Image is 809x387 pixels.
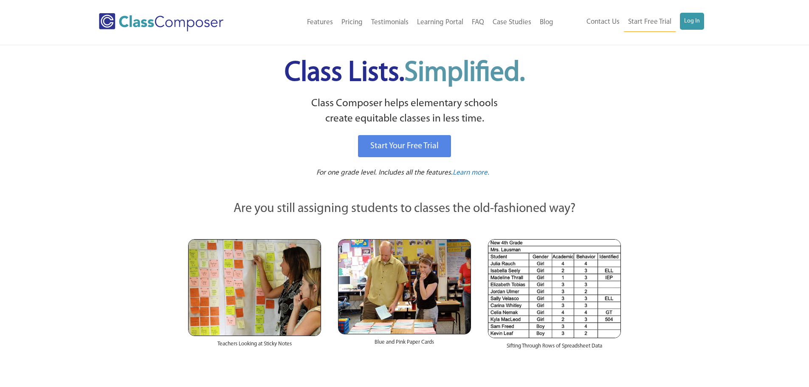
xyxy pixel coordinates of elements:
a: Pricing [337,13,367,32]
img: Teachers Looking at Sticky Notes [188,239,321,336]
nav: Header Menu [558,13,704,32]
a: Contact Us [582,13,624,31]
p: Are you still assigning students to classes the old-fashioned way? [188,200,621,218]
p: Class Composer helps elementary schools create equitable classes in less time. [187,96,623,127]
a: Testimonials [367,13,413,32]
a: Start Your Free Trial [358,135,451,157]
a: Log In [680,13,704,30]
span: Simplified. [404,59,525,87]
span: Class Lists. [285,59,525,87]
span: Start Your Free Trial [370,142,439,150]
a: Blog [536,13,558,32]
nav: Header Menu [258,13,558,32]
div: Blue and Pink Paper Cards [338,334,471,355]
a: Case Studies [488,13,536,32]
div: Sifting Through Rows of Spreadsheet Data [488,338,621,359]
span: For one grade level. Includes all the features. [316,169,453,176]
a: Learn more. [453,168,489,178]
a: Start Free Trial [624,13,676,32]
a: FAQ [468,13,488,32]
img: Blue and Pink Paper Cards [338,239,471,334]
img: Class Composer [99,13,223,31]
a: Learning Portal [413,13,468,32]
span: Learn more. [453,169,489,176]
img: Spreadsheets [488,239,621,338]
a: Features [303,13,337,32]
div: Teachers Looking at Sticky Notes [188,336,321,356]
